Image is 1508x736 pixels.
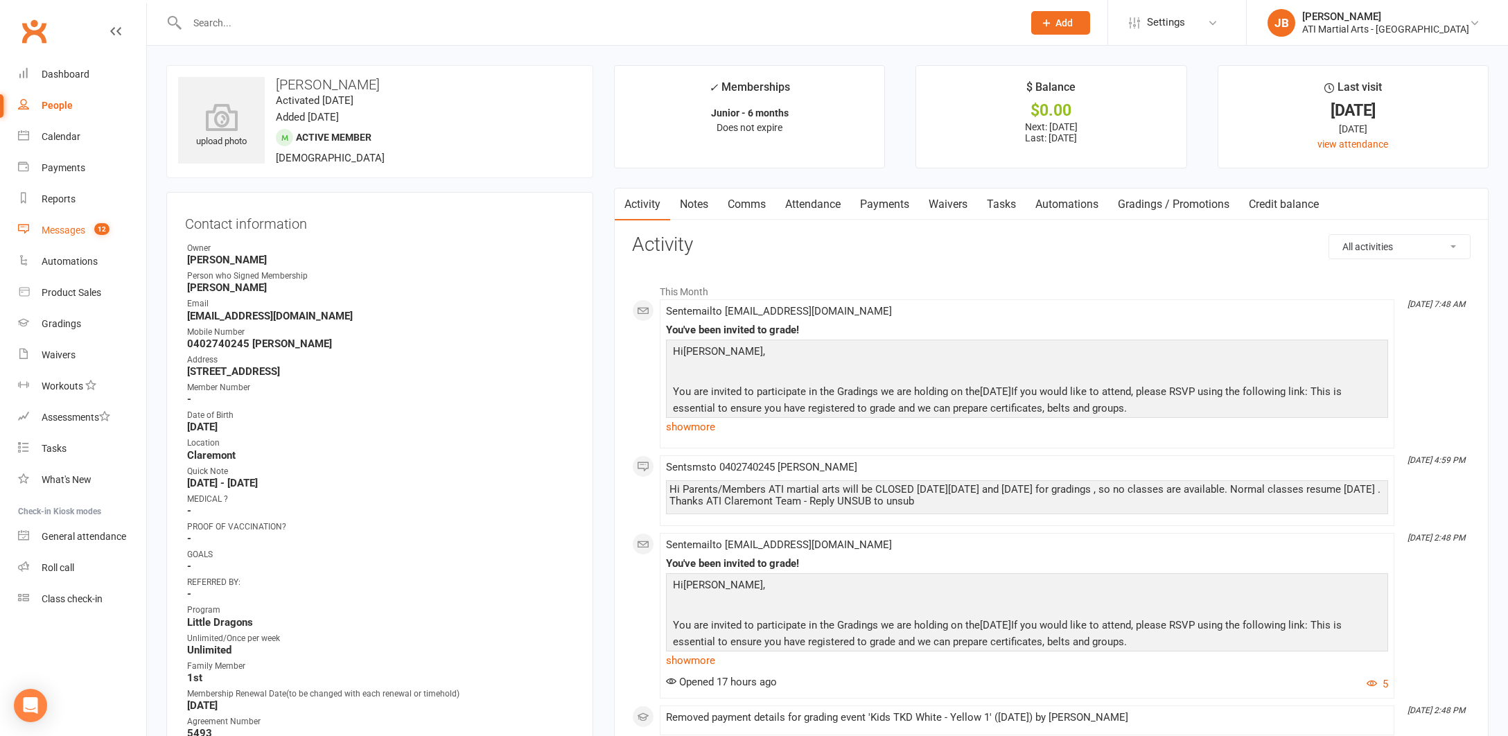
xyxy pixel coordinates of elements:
[18,464,146,496] a: What's New
[18,340,146,371] a: Waivers
[42,318,81,329] div: Gradings
[187,604,575,617] div: Program
[42,443,67,454] div: Tasks
[187,393,575,405] strong: -
[276,111,339,123] time: Added [DATE]
[1408,706,1465,715] i: [DATE] 2:48 PM
[1302,10,1469,23] div: [PERSON_NAME]
[183,13,1013,33] input: Search...
[1317,139,1388,150] a: view attendance
[187,270,575,283] div: Person who Signed Membership
[717,122,782,133] span: Does not expire
[42,256,98,267] div: Automations
[187,381,575,394] div: Member Number
[18,371,146,402] a: Workouts
[187,493,575,506] div: MEDICAL ?
[666,305,892,317] span: Sent email to [EMAIL_ADDRESS][DOMAIN_NAME]
[666,558,1388,570] div: You've been invited to grade!
[187,505,575,517] strong: -
[763,345,765,358] span: ,
[187,409,575,422] div: Date of Birth
[42,287,101,298] div: Product Sales
[42,162,85,173] div: Payments
[187,548,575,561] div: GOALS
[18,433,146,464] a: Tasks
[14,689,47,722] div: Open Intercom Messenger
[178,77,581,92] h3: [PERSON_NAME]
[187,520,575,534] div: PROOF OF VACCINATION?
[18,308,146,340] a: Gradings
[1408,533,1465,543] i: [DATE] 2:48 PM
[187,449,575,462] strong: Claremont
[18,90,146,121] a: People
[187,338,575,350] strong: 0402740245 [PERSON_NAME]
[673,345,683,358] span: Hi
[683,579,763,591] span: [PERSON_NAME]
[18,584,146,615] a: Class kiosk mode
[187,254,575,266] strong: [PERSON_NAME]
[1055,17,1073,28] span: Add
[42,225,85,236] div: Messages
[919,189,977,220] a: Waivers
[683,345,763,358] span: [PERSON_NAME]
[18,152,146,184] a: Payments
[187,353,575,367] div: Address
[187,465,575,478] div: Quick Note
[666,712,1388,724] div: Removed payment details for grading event 'Kids TKD White - Yellow 1' ([DATE]) by [PERSON_NAME]
[1231,103,1475,118] div: [DATE]
[18,59,146,90] a: Dashboard
[178,103,265,149] div: upload photo
[187,660,575,673] div: Family Member
[187,310,575,322] strong: [EMAIL_ADDRESS][DOMAIN_NAME]
[42,100,73,111] div: People
[185,211,575,231] h3: Contact information
[187,588,575,600] strong: -
[666,651,1388,670] a: show more
[187,715,575,728] div: Agreement Number
[929,103,1173,118] div: $0.00
[187,699,575,712] strong: [DATE]
[276,152,385,164] span: [DEMOGRAPHIC_DATA]
[18,121,146,152] a: Calendar
[187,644,575,656] strong: Unlimited
[1239,189,1329,220] a: Credit balance
[1108,189,1239,220] a: Gradings / Promotions
[187,477,575,489] strong: [DATE] - [DATE]
[1408,299,1465,309] i: [DATE] 7:48 AM
[711,107,789,119] strong: Junior - 6 months
[187,672,575,684] strong: 1st
[42,412,110,423] div: Assessments
[42,380,83,392] div: Workouts
[42,562,74,573] div: Roll call
[187,326,575,339] div: Mobile Number
[632,234,1471,256] h3: Activity
[187,421,575,433] strong: [DATE]
[666,417,1388,437] a: show more
[1026,189,1108,220] a: Automations
[187,242,575,255] div: Owner
[977,189,1026,220] a: Tasks
[18,552,146,584] a: Roll call
[775,189,850,220] a: Attendance
[1031,11,1090,35] button: Add
[187,687,575,701] div: Membership Renewal Date(to be changed with each renewal or timehold)
[187,560,575,572] strong: -
[18,521,146,552] a: General attendance kiosk mode
[18,277,146,308] a: Product Sales
[666,324,1388,336] div: You've been invited to grade!
[187,297,575,310] div: Email
[187,576,575,589] div: REFERRED BY:
[42,474,91,485] div: What's New
[669,484,1385,507] div: Hi Parents/Members ATI martial arts will be CLOSED [DATE][DATE] and [DATE] for gradings , so no c...
[666,676,777,688] span: Opened 17 hours ago
[666,538,892,551] span: Sent email to [EMAIL_ADDRESS][DOMAIN_NAME]
[1324,78,1382,103] div: Last visit
[1408,455,1465,465] i: [DATE] 4:59 PM
[42,531,126,542] div: General attendance
[615,189,670,220] a: Activity
[187,437,575,450] div: Location
[1026,78,1076,103] div: $ Balance
[187,365,575,378] strong: [STREET_ADDRESS]
[276,94,353,107] time: Activated [DATE]
[670,189,718,220] a: Notes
